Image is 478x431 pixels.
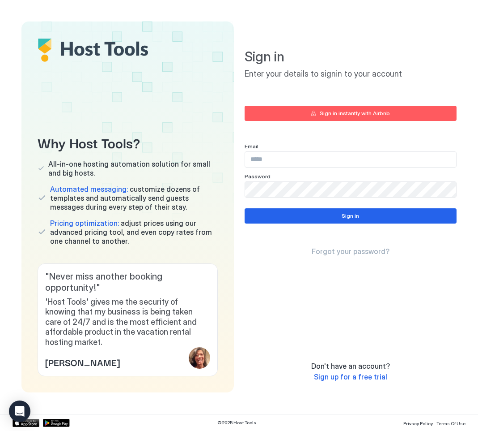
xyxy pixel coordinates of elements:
span: " Never miss another booking opportunity! " [45,271,210,293]
div: Sign in instantly with Airbnb [320,109,390,117]
a: Privacy Policy [403,418,433,427]
span: Enter your details to signin to your account [245,69,457,79]
a: App Store [13,419,39,427]
div: Sign in [342,212,359,220]
a: Sign up for a free trial [314,372,387,382]
span: [PERSON_NAME] [45,355,120,369]
input: Input Field [245,182,457,197]
span: All-in-one hosting automation solution for small and big hosts. [48,159,217,177]
input: Input Field [245,152,457,167]
span: 'Host Tools' gives me the security of knowing that my business is being taken care of 24/7 and is... [45,297,210,348]
span: Automated messaging: [50,185,128,194]
button: Sign in [245,208,457,224]
button: Sign in instantly with Airbnb [245,106,457,121]
a: Forgot your password? [312,247,389,256]
a: Terms Of Use [436,418,465,427]
span: Why Host Tools? [38,132,218,152]
div: Open Intercom Messenger [9,401,30,422]
span: adjust prices using our advanced pricing tool, and even copy rates from one channel to another. [50,219,218,246]
span: Email [245,143,258,150]
span: Password [245,173,271,180]
span: customize dozens of templates and automatically send guests messages during every step of their s... [50,185,218,211]
span: Pricing optimization: [50,219,119,228]
span: Privacy Policy [403,421,433,426]
div: profile [189,347,210,369]
span: Terms Of Use [436,421,465,426]
a: Google Play Store [43,419,70,427]
span: Don't have an account? [311,362,390,371]
span: © 2025 Host Tools [217,420,256,426]
span: Sign in [245,48,457,65]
